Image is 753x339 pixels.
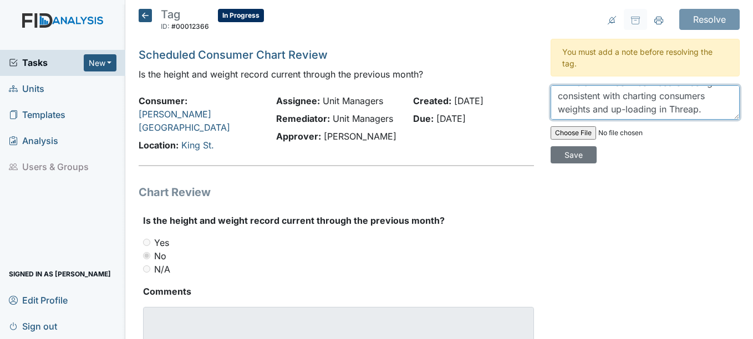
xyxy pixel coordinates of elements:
[454,95,484,106] span: [DATE]
[436,113,466,124] span: [DATE]
[9,317,57,335] span: Sign out
[276,131,321,142] strong: Approver:
[84,54,117,71] button: New
[9,291,68,309] span: Edit Profile
[154,249,166,263] label: No
[139,184,533,201] h1: Chart Review
[139,68,533,81] p: Is the height and weight record current through the previous month?
[413,95,451,106] strong: Created:
[9,265,111,282] span: Signed in as [PERSON_NAME]
[9,132,58,150] span: Analysis
[9,56,84,69] a: Tasks
[551,39,740,76] div: You must add a note before resolving the tag.
[276,95,320,106] strong: Assignee:
[139,140,179,151] strong: Location:
[333,113,393,124] span: Unit Managers
[161,8,180,21] span: Tag
[161,22,170,30] span: ID:
[679,9,740,30] input: Resolve
[181,140,214,151] a: King St.
[324,131,396,142] span: [PERSON_NAME]
[413,113,434,124] strong: Due:
[139,95,187,106] strong: Consumer:
[218,9,264,22] span: In Progress
[143,265,150,273] input: N/A
[9,80,44,97] span: Units
[143,252,150,259] input: No
[154,236,169,249] label: Yes
[551,146,597,163] input: Save
[276,113,330,124] strong: Remediator:
[143,214,445,227] label: Is the height and weight record current through the previous month?
[323,95,383,106] span: Unit Managers
[139,48,328,61] a: Scheduled Consumer Chart Review
[143,285,533,298] strong: Comments
[154,263,170,276] label: N/A
[9,106,65,124] span: Templates
[139,109,230,133] a: [PERSON_NAME][GEOGRAPHIC_DATA]
[143,239,150,246] input: Yes
[171,22,209,30] span: #00012366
